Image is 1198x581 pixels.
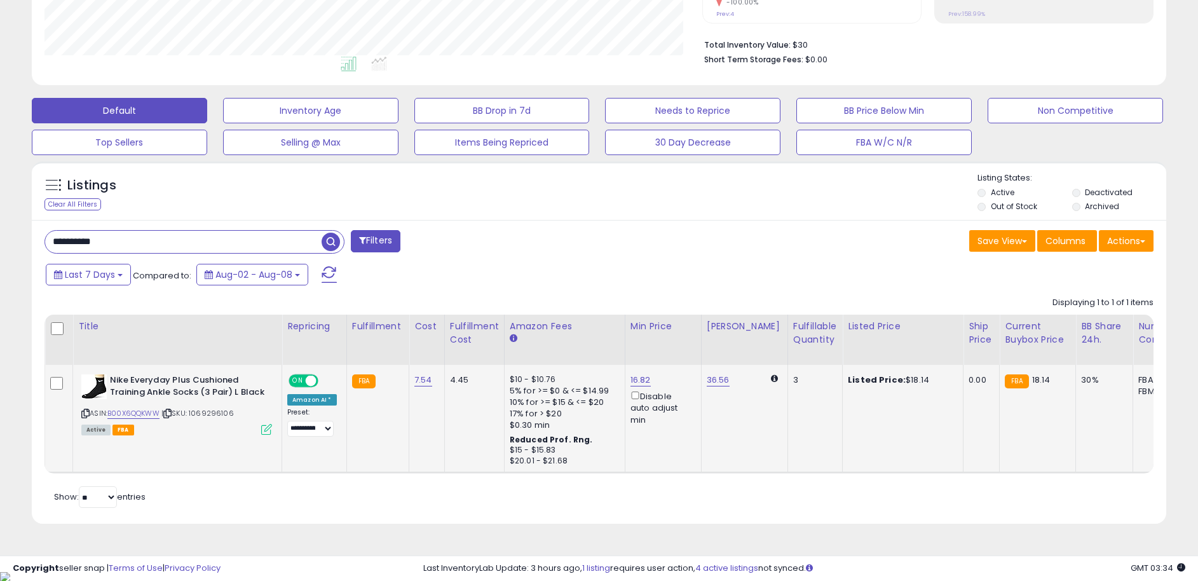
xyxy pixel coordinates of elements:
div: [PERSON_NAME] [707,320,782,333]
div: Amazon Fees [510,320,620,333]
button: BB Price Below Min [796,98,972,123]
img: 41wdDfpzXEL._SL40_.jpg [81,374,107,399]
b: Reduced Prof. Rng. [510,434,593,445]
small: Prev: 4 [716,10,734,18]
div: 0.00 [969,374,990,386]
li: $30 [704,36,1144,51]
button: BB Drop in 7d [414,98,590,123]
button: Needs to Reprice [605,98,780,123]
p: Listing States: [977,172,1166,184]
div: ASIN: [81,374,272,434]
div: 3 [793,374,833,386]
a: 4 active listings [695,562,758,574]
div: 10% for >= $15 & <= $20 [510,397,615,408]
div: Fulfillable Quantity [793,320,837,346]
strong: Copyright [13,562,59,574]
a: B00X6QQKWW [107,408,160,419]
button: Filters [351,230,400,252]
label: Active [991,187,1014,198]
button: 30 Day Decrease [605,130,780,155]
h5: Listings [67,177,116,195]
button: Actions [1099,230,1154,252]
label: Archived [1085,201,1119,212]
div: Fulfillment Cost [450,320,499,346]
div: BB Share 24h. [1081,320,1127,346]
div: Title [78,320,276,333]
span: Last 7 Days [65,268,115,281]
div: Displaying 1 to 1 of 1 items [1052,297,1154,309]
b: Short Term Storage Fees: [704,54,803,65]
small: Amazon Fees. [510,333,517,345]
b: Listed Price: [848,374,906,386]
button: Items Being Repriced [414,130,590,155]
button: Last 7 Days [46,264,131,285]
button: Inventory Age [223,98,398,123]
span: Columns [1045,235,1086,247]
div: Cost [414,320,439,333]
div: $20.01 - $21.68 [510,456,615,467]
a: Terms of Use [109,562,163,574]
b: Total Inventory Value: [704,39,791,50]
div: Num of Comp. [1138,320,1185,346]
div: Ship Price [969,320,994,346]
div: Preset: [287,408,337,437]
button: Save View [969,230,1035,252]
span: Aug-02 - Aug-08 [215,268,292,281]
div: 4.45 [450,374,494,386]
div: Clear All Filters [44,198,101,210]
div: Listed Price [848,320,958,333]
a: 7.54 [414,374,432,386]
div: $0.30 min [510,420,615,431]
a: 1 listing [582,562,610,574]
b: Nike Everyday Plus Cushioned Training Ankle Socks (3 Pair) L Black [110,374,264,401]
span: 2025-08-17 03:34 GMT [1131,562,1185,574]
div: FBM: 5 [1138,386,1180,397]
button: Aug-02 - Aug-08 [196,264,308,285]
small: FBA [1005,374,1028,388]
span: FBA [112,425,134,435]
span: OFF [317,376,337,386]
div: $18.14 [848,374,953,386]
div: FBA: 0 [1138,374,1180,386]
div: seller snap | | [13,563,221,575]
button: Columns [1037,230,1097,252]
span: Show: entries [54,491,146,503]
a: Privacy Policy [165,562,221,574]
button: FBA W/C N/R [796,130,972,155]
small: FBA [352,374,376,388]
small: Prev: 158.99% [948,10,985,18]
span: | SKU: 1069296106 [161,408,234,418]
label: Deactivated [1085,187,1133,198]
span: Compared to: [133,270,191,282]
span: $0.00 [805,53,827,65]
div: Amazon AI * [287,394,337,406]
div: $10 - $10.76 [510,374,615,385]
div: 5% for >= $0 & <= $14.99 [510,385,615,397]
button: Non Competitive [988,98,1163,123]
div: 30% [1081,374,1123,386]
button: Selling @ Max [223,130,398,155]
button: Default [32,98,207,123]
div: 17% for > $20 [510,408,615,420]
div: Repricing [287,320,341,333]
span: ON [290,376,306,386]
div: $15 - $15.83 [510,445,615,456]
div: Min Price [630,320,696,333]
span: 18.14 [1032,374,1051,386]
div: Last InventoryLab Update: 3 hours ago, requires user action, not synced. [423,563,1185,575]
span: All listings currently available for purchase on Amazon [81,425,111,435]
a: 16.82 [630,374,651,386]
button: Top Sellers [32,130,207,155]
div: Disable auto adjust min [630,389,691,426]
label: Out of Stock [991,201,1037,212]
div: Fulfillment [352,320,404,333]
div: Current Buybox Price [1005,320,1070,346]
a: 36.56 [707,374,730,386]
